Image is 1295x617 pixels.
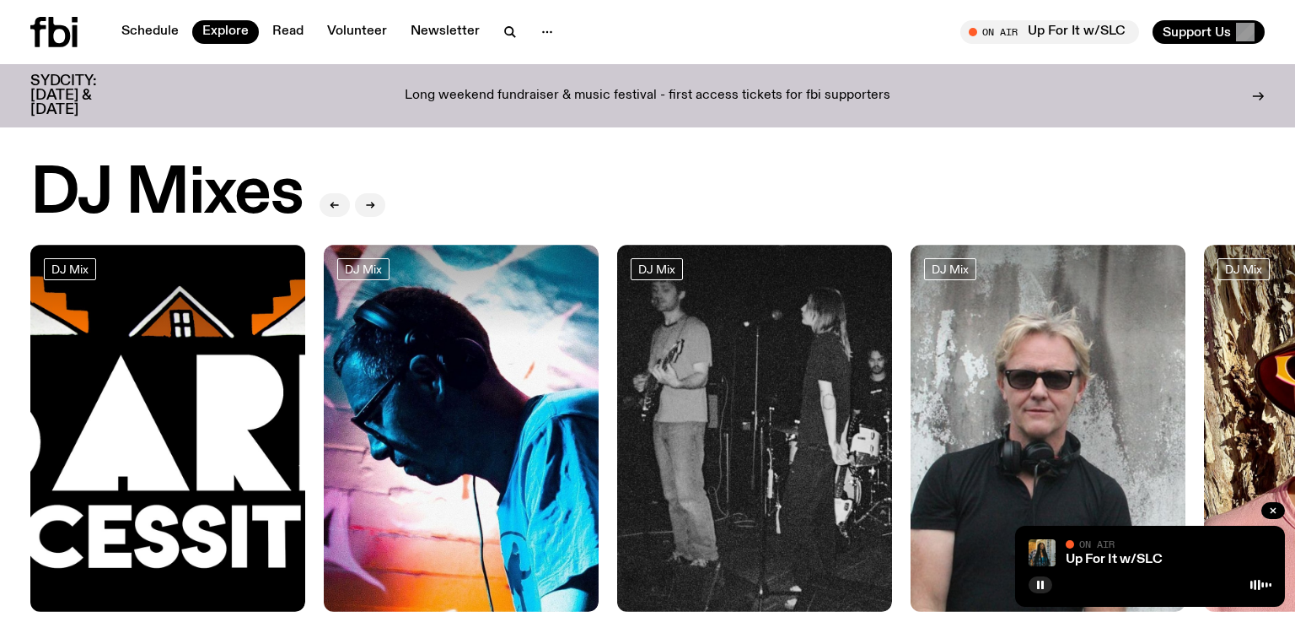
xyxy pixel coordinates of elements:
span: DJ Mix [51,262,89,275]
a: Explore [192,20,259,44]
a: Volunteer [317,20,397,44]
span: DJ Mix [638,262,675,275]
img: Simon Caldwell stands side on, looking downwards. He has headphones on. Behind him is a brightly ... [324,245,599,612]
h3: SYDCITY: [DATE] & [DATE] [30,74,138,117]
a: Read [262,20,314,44]
a: DJ Mix [337,258,390,280]
a: Up For It w/SLC [1066,553,1163,566]
span: Support Us [1163,24,1231,40]
a: DJ Mix [1217,258,1270,280]
h2: DJ Mixes [30,162,303,226]
a: DJ Mix [924,258,976,280]
img: Stephen looks directly at the camera, wearing a black tee, black sunglasses and headphones around... [911,245,1185,612]
a: DJ Mix [44,258,96,280]
span: DJ Mix [932,262,969,275]
button: Support Us [1153,20,1265,44]
span: DJ Mix [1225,262,1262,275]
a: DJ Mix [631,258,683,280]
span: On Air [1079,539,1115,549]
button: On AirUp For It w/SLC [960,20,1139,44]
img: Bare Necessities [30,245,305,612]
img: Ify - a Brown Skin girl with black braided twists, looking up to the side with her tongue stickin... [1029,539,1056,566]
a: Newsletter [400,20,490,44]
span: DJ Mix [345,262,382,275]
a: Schedule [111,20,189,44]
p: Long weekend fundraiser & music festival - first access tickets for fbi supporters [405,89,890,104]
